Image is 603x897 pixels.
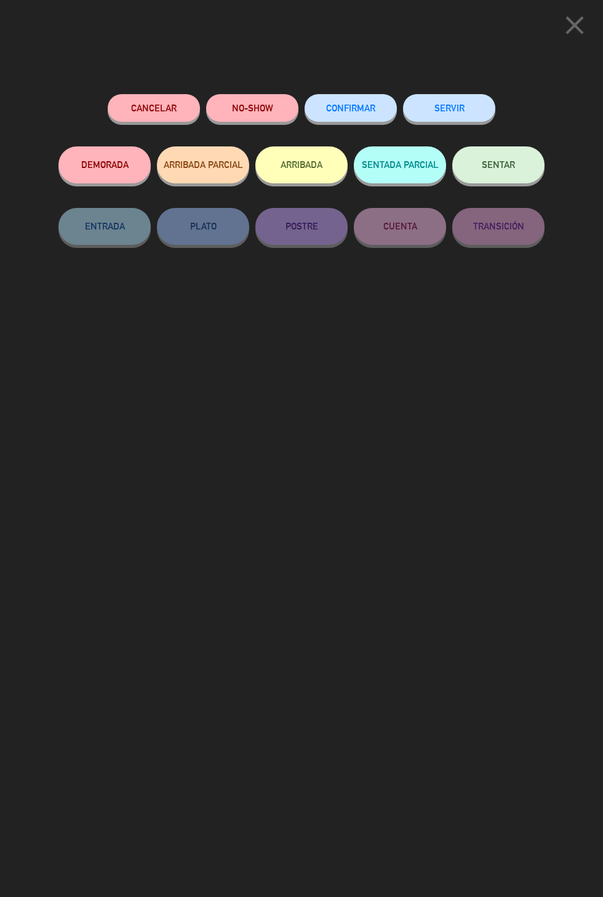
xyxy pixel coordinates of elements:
[157,146,249,183] button: ARRIBADA PARCIAL
[255,208,348,245] button: POSTRE
[206,94,298,122] button: NO-SHOW
[305,94,397,122] button: CONFIRMAR
[326,103,375,113] span: CONFIRMAR
[164,159,243,170] span: ARRIBADA PARCIAL
[452,208,545,245] button: TRANSICIÓN
[58,146,151,183] button: DEMORADA
[157,208,249,245] button: PLATO
[482,159,515,170] span: SENTAR
[354,208,446,245] button: CUENTA
[108,94,200,122] button: Cancelar
[255,146,348,183] button: ARRIBADA
[452,146,545,183] button: SENTAR
[403,94,495,122] button: SERVIR
[556,9,594,46] button: close
[559,10,590,41] i: close
[58,208,151,245] button: ENTRADA
[354,146,446,183] button: SENTADA PARCIAL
